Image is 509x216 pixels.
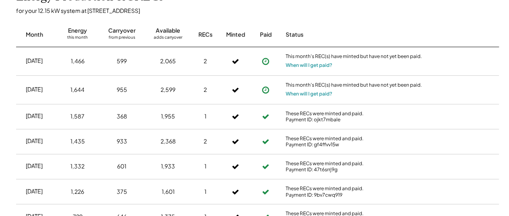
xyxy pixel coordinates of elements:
div: 1 [204,112,206,120]
div: Month [26,31,43,39]
div: 375 [117,188,127,196]
div: These RECs were minted and paid. Payment ID: 47t6srrj9g [286,160,422,173]
div: 2 [204,137,207,145]
div: These RECs were minted and paid. Payment ID: 9bv7cwq919 [286,185,422,198]
div: These RECs were minted and paid. Payment ID: ojkt7mbale [286,110,422,123]
div: RECs [198,31,212,39]
div: from previous [109,35,135,43]
div: 1 [204,188,206,196]
div: 1,955 [161,112,175,120]
button: Payment approved, but not yet initiated. [260,84,272,96]
div: 2,599 [161,86,175,94]
div: [DATE] [26,187,43,195]
div: 1,435 [70,137,85,145]
div: 1 [204,162,206,170]
div: 1,226 [71,188,84,196]
div: [DATE] [26,162,43,170]
div: 933 [117,137,127,145]
div: 1,587 [70,112,84,120]
div: 2 [204,86,207,94]
div: for your 12.15 kW system at [STREET_ADDRESS] [16,7,507,14]
button: Payment approved, but not yet initiated. [260,55,272,67]
div: [DATE] [26,85,43,93]
div: 599 [117,57,127,65]
div: 2 [204,57,207,65]
div: 601 [117,162,126,170]
div: [DATE] [26,57,43,65]
div: This month's REC(s) have minted but have not yet been paid. [286,53,422,61]
div: These RECs were minted and paid. Payment ID: gf4ffvv15w [286,135,422,148]
div: Minted [226,31,245,39]
button: When will I get paid? [286,90,332,98]
div: [DATE] [26,112,43,120]
div: this month [67,35,88,43]
div: 955 [117,86,127,94]
div: Available [156,27,180,35]
div: Energy [68,27,87,35]
div: adds carryover [154,35,182,43]
div: Carryover [108,27,136,35]
div: 1,601 [162,188,175,196]
div: Paid [260,31,272,39]
div: 1,466 [71,57,84,65]
button: When will I get paid? [286,61,332,69]
div: 368 [117,112,127,120]
div: This month's REC(s) have minted but have not yet been paid. [286,82,422,90]
div: Status [286,31,422,39]
div: 2,065 [160,57,176,65]
div: [DATE] [26,137,43,145]
div: 1,933 [161,162,175,170]
div: 2,368 [161,137,176,145]
div: 1,332 [70,162,84,170]
div: 1,644 [70,86,84,94]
